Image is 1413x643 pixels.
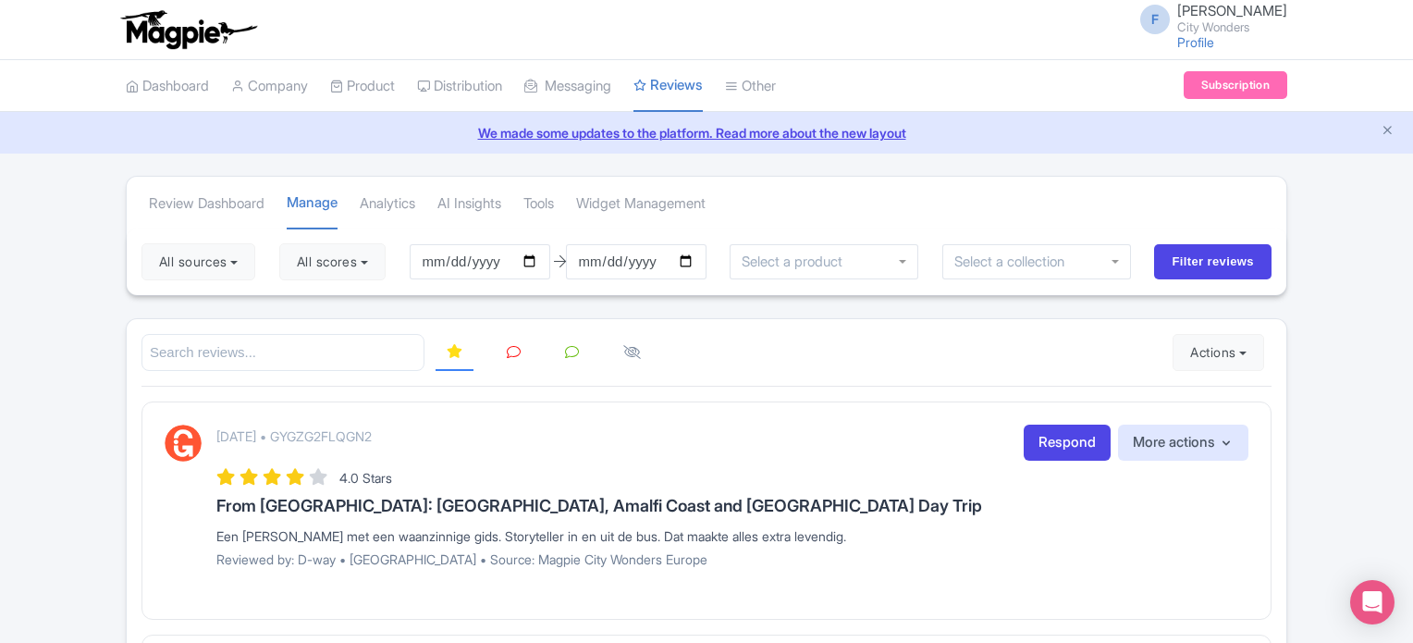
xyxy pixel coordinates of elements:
a: Subscription [1184,71,1287,99]
input: Select a product [742,253,853,270]
p: Reviewed by: D-way • [GEOGRAPHIC_DATA] • Source: Magpie City Wonders Europe [216,550,1248,569]
a: Manage [287,178,338,230]
img: logo-ab69f6fb50320c5b225c76a69d11143b.png [117,9,260,50]
div: Open Intercom Messenger [1350,580,1395,624]
button: Actions [1173,334,1264,371]
button: Close announcement [1381,121,1395,142]
a: Company [231,61,308,112]
a: Messaging [524,61,611,112]
a: Widget Management [576,179,706,229]
input: Filter reviews [1154,244,1272,279]
a: We made some updates to the platform. Read more about the new layout [11,123,1402,142]
a: AI Insights [437,179,501,229]
a: Tools [523,179,554,229]
input: Select a collection [954,253,1077,270]
span: [PERSON_NAME] [1177,2,1287,19]
button: More actions [1118,425,1248,461]
a: Respond [1024,425,1111,461]
button: All sources [141,243,255,280]
a: Other [725,61,776,112]
a: Product [330,61,395,112]
span: F [1140,5,1170,34]
input: Search reviews... [141,334,424,372]
a: Analytics [360,179,415,229]
a: Reviews [633,60,703,113]
h3: From [GEOGRAPHIC_DATA]: [GEOGRAPHIC_DATA], Amalfi Coast and [GEOGRAPHIC_DATA] Day Trip [216,497,1248,515]
a: F [PERSON_NAME] City Wonders [1129,4,1287,33]
a: Review Dashboard [149,179,264,229]
div: Een [PERSON_NAME] met een waanzinnige gids. Storyteller in en uit de bus. Dat maakte alles extra ... [216,526,1248,546]
button: All scores [279,243,386,280]
p: [DATE] • GYGZG2FLQGN2 [216,427,372,446]
small: City Wonders [1177,21,1287,33]
span: 4.0 Stars [339,470,392,486]
img: GetYourGuide Logo [165,425,202,462]
a: Distribution [417,61,502,112]
a: Profile [1177,34,1214,50]
a: Dashboard [126,61,209,112]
